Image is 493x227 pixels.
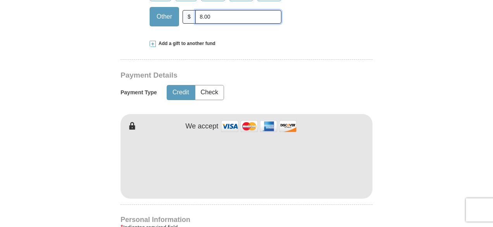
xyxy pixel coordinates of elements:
[195,10,281,24] input: Other Amount
[121,217,372,223] h4: Personal Information
[121,89,157,96] h5: Payment Type
[220,118,298,135] img: credit cards accepted
[195,85,224,100] button: Check
[156,40,215,47] span: Add a gift to another fund
[186,122,219,131] h4: We accept
[153,11,176,23] span: Other
[167,85,195,100] button: Credit
[121,71,318,80] h3: Payment Details
[183,10,196,24] span: $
